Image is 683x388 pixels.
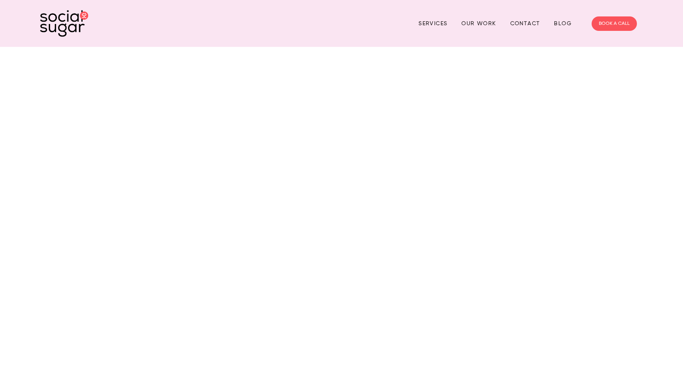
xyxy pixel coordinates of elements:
[40,10,88,37] img: SocialSugar
[461,17,496,30] a: Our Work
[418,17,447,30] a: Services
[592,16,637,31] a: BOOK A CALL
[510,17,540,30] a: Contact
[554,17,572,30] a: Blog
